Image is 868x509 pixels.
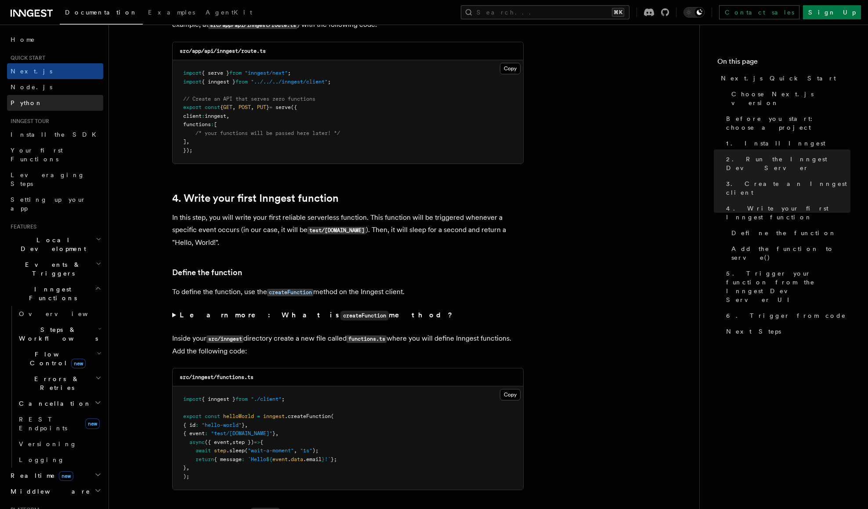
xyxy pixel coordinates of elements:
span: } [242,422,245,428]
span: client [183,113,202,119]
span: Documentation [65,9,137,16]
span: , [245,422,248,428]
span: GET [223,104,232,110]
span: Node.js [11,84,52,91]
span: Local Development [7,236,96,253]
span: 5. Trigger your function from the Inngest Dev Server UI [726,269,850,304]
span: import [183,79,202,85]
span: Features [7,223,36,230]
span: "../../../inngest/client" [251,79,328,85]
button: Search...⌘K [461,5,629,19]
span: Next Steps [726,327,781,336]
span: POST [239,104,251,110]
span: Overview [19,310,109,317]
span: Leveraging Steps [11,171,85,187]
span: Choose Next.js version [731,90,850,107]
span: Python [11,99,43,106]
span: : [211,121,214,127]
span: { serve } [202,70,229,76]
span: Next.js Quick Start [721,74,836,83]
span: Next.js [11,68,52,75]
span: Your first Functions [11,147,63,163]
a: Sign Up [803,5,861,19]
span: await [195,447,211,454]
span: = [257,413,260,419]
span: .createFunction [285,413,331,419]
code: src/inngest/functions.ts [180,374,253,380]
span: , [186,465,189,471]
code: src/app/api/inngest/route.ts [180,48,266,54]
span: ( [331,413,334,419]
span: ); [312,447,318,454]
button: Steps & Workflows [15,322,103,346]
span: Flow Control [15,350,97,367]
summary: Learn more: What iscreateFunctionmethod? [172,309,524,322]
span: Versioning [19,440,77,447]
span: => [254,439,260,445]
span: async [189,439,205,445]
span: "./client" [251,396,282,402]
a: Python [7,95,103,111]
a: Leveraging Steps [7,167,103,192]
a: 6. Trigger from code [723,308,850,324]
div: Inngest Functions [7,306,103,468]
a: Overview [15,306,103,322]
a: Node.js [7,79,103,95]
span: Cancellation [15,399,91,408]
a: Setting up your app [7,192,103,216]
span: { inngest } [202,79,235,85]
button: Local Development [7,232,103,257]
a: Before you start: choose a project [723,111,850,135]
span: Setting up your app [11,196,86,212]
button: Copy [500,389,521,400]
a: Your first Functions [7,142,103,167]
button: Inngest Functions [7,281,103,306]
span: AgentKit [206,9,252,16]
button: Flow Controlnew [15,346,103,371]
span: !` [325,456,331,462]
span: Logging [19,456,65,463]
span: } [183,465,186,471]
span: new [59,471,73,481]
span: "inngest/next" [245,70,288,76]
code: functions.ts [347,335,387,343]
span: "1s" [300,447,312,454]
span: { message [214,456,242,462]
span: export [183,413,202,419]
code: createFunction [340,311,389,320]
span: ; [328,79,331,85]
span: , [229,439,232,445]
button: Realtimenew [7,468,103,484]
button: Errors & Retries [15,371,103,396]
span: { event [183,430,205,436]
span: ); [183,473,189,480]
a: createFunction [267,287,313,296]
span: from [235,396,248,402]
span: /* your functions will be passed here later! */ [195,130,340,136]
span: 1. Install Inngest [726,139,825,148]
span: ; [282,396,285,402]
span: new [71,359,86,368]
span: } [322,456,325,462]
span: .email [303,456,322,462]
code: test/[DOMAIN_NAME] [307,227,366,234]
span: ${ [266,456,272,462]
a: 3. Create an Inngest client [723,176,850,200]
span: { [220,104,223,110]
a: AgentKit [200,3,257,24]
button: Cancellation [15,396,103,411]
span: ( [245,447,248,454]
span: new [85,418,100,429]
a: 1. Install Inngest [723,135,850,151]
span: Before you start: choose a project [726,114,850,132]
span: step }) [232,439,254,445]
a: Add the function to serve() [728,241,850,265]
span: REST Endpoints [19,416,67,432]
a: Versioning [15,436,103,452]
a: 5. Trigger your function from the Inngest Dev Server UI [723,265,850,308]
a: Logging [15,452,103,468]
span: "hello-world" [202,422,242,428]
span: 2. Run the Inngest Dev Server [726,155,850,172]
span: Inngest Functions [7,285,95,302]
code: src/app/api/inngest/route.ts [208,22,297,29]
